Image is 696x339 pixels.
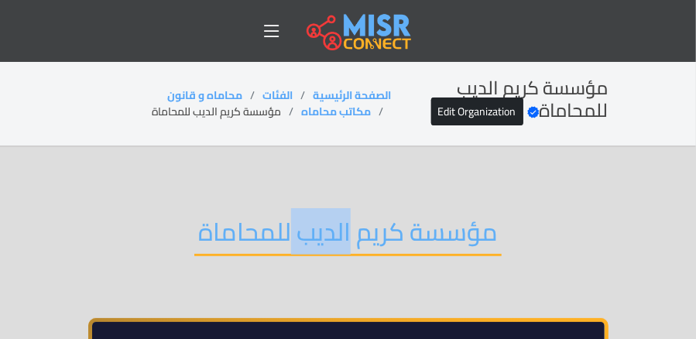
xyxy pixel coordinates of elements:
[527,106,540,118] svg: Verified account
[431,98,523,125] a: Edit Organization
[167,85,242,105] a: محاماه و قانون
[152,104,301,120] li: مؤسسة كريم الديب للمحاماة
[391,77,609,122] h2: مؤسسة كريم الديب للمحاماة
[307,12,410,50] img: main.misr_connect
[194,217,502,256] h2: مؤسسة كريم الديب للمحاماة
[301,101,371,122] a: مكاتب محاماه
[313,85,391,105] a: الصفحة الرئيسية
[262,85,293,105] a: الفئات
